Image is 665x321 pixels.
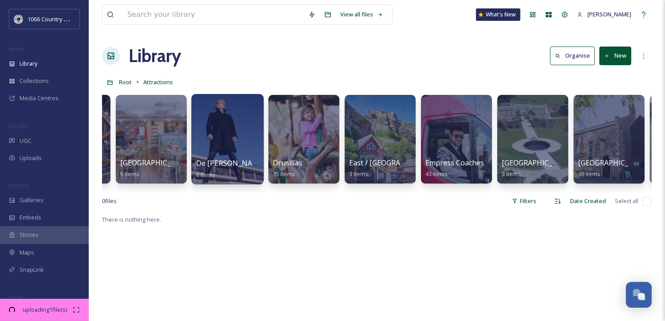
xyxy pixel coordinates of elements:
a: [PERSON_NAME] [573,6,636,23]
span: WIDGETS [9,182,29,189]
a: Drusillas15 items [273,159,302,178]
span: Library [20,59,37,68]
span: Drusillas [273,158,302,168]
button: Open Chat [626,282,652,308]
span: 0 file s [102,197,117,205]
span: Attractions [143,78,173,86]
span: Media Centres [20,94,59,102]
a: [GEOGRAPHIC_DATA]6 items [120,159,192,178]
span: 6 items [120,170,139,178]
span: Select all [615,197,638,205]
span: Stories [20,231,39,239]
span: Empress Coaches [425,158,484,168]
span: 6 items [196,170,216,178]
a: Root [119,77,132,87]
a: View all files [336,6,388,23]
span: 3 items [502,170,521,178]
span: Maps [20,248,34,257]
span: [GEOGRAPHIC_DATA] [502,158,573,168]
a: Empress Coaches43 items [425,159,484,178]
span: 3 items [349,170,368,178]
span: SnapLink [20,266,44,274]
button: New [599,47,631,65]
span: 48 items [578,170,600,178]
a: Organise [550,47,599,65]
span: 15 items [273,170,295,178]
span: MEDIA [9,46,24,52]
span: 43 items [425,170,448,178]
input: Search your library [123,5,304,24]
span: Collections [20,77,49,85]
div: Date Created [566,192,610,210]
span: East / [GEOGRAPHIC_DATA] [349,158,441,168]
span: uploading 1 file(s) [17,305,73,314]
div: Filters [508,192,541,210]
span: Uploads [20,154,42,162]
span: Galleries [20,196,43,204]
span: De [PERSON_NAME] [196,158,265,168]
span: COLLECT [9,123,28,129]
span: [PERSON_NAME] [587,10,631,18]
span: There is nothing here. [102,215,161,223]
a: [GEOGRAPHIC_DATA]48 items [578,159,649,178]
span: Root [119,78,132,86]
a: Library [129,43,181,69]
a: East / [GEOGRAPHIC_DATA]3 items [349,159,441,178]
span: [GEOGRAPHIC_DATA] [578,158,649,168]
span: UGC [20,137,31,145]
span: 1066 Country Marketing [28,15,90,23]
span: [GEOGRAPHIC_DATA] [120,158,192,168]
a: De [PERSON_NAME]6 items [196,159,265,179]
a: [GEOGRAPHIC_DATA]3 items [502,159,573,178]
button: Organise [550,47,595,65]
img: logo_footerstamp.png [14,15,23,23]
a: What's New [476,8,520,21]
span: Embeds [20,213,41,222]
span: SOCIALS [9,294,27,301]
a: Attractions [143,77,173,87]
